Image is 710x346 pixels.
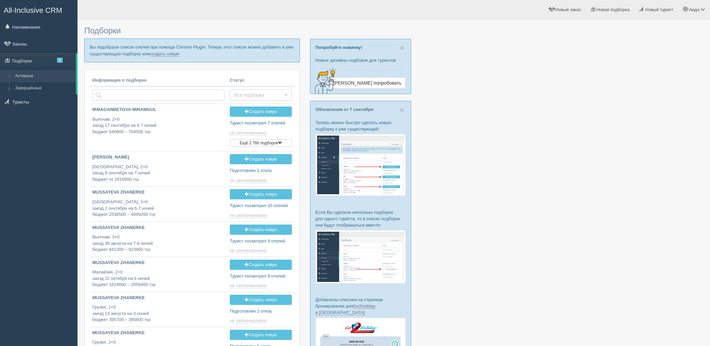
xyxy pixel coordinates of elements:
a: MUSSAYEVA ZHANERKE Вьетнам, 3+0заезд 30 августа на 7-8 ночейбюджет 841300 – 923900 тңг [90,222,227,256]
button: Все подборки [230,89,292,101]
p: [GEOGRAPHIC_DATA], 2+0 заезд 9 сентября на 7 ночей бюджет от 1016000 тңг [92,164,224,183]
p: Теперь можно быстро сделать новую подборку к уже существующей: [315,119,406,132]
a: [PERSON_NAME] попробовать [329,77,406,89]
p: Если Вы сделали несколько подборок для одного туриста, то в списке подборок они будут отображатьс... [315,209,406,228]
a: не запланировано [230,130,268,136]
img: creative-idea-2907357.png [310,67,337,94]
a: MUSSAYEVA ZHANERKE Малайзия, 2+0заезд 22 октября на 6 ночейбюджет 1624600 – 2056400 тңг [90,257,227,291]
p: Попробуйте новинку! [315,44,406,51]
a: Обновления от 7 сентября [315,107,373,112]
p: Турист посмотрел 9 отелей [230,238,292,244]
a: не запланировано [230,178,268,183]
span: Новый заказ [555,7,581,12]
a: Создать новую [230,330,292,340]
a: не запланировано [230,213,268,218]
p: IRMAGANBETOVA MIRAMGUL [92,107,224,113]
a: [PERSON_NAME] [GEOGRAPHIC_DATA], 2+0заезд 9 сентября на 7 ночейбюджет от 1016000 тңг [90,151,227,185]
span: Аида [689,7,700,12]
span: не запланировано [230,130,267,136]
a: IRMAGANBETOVA MIRAMGUL Вьетнам, 2+0заезд 17 сентября на 6-7 ночейбюджет 546800 – 704500 тңг [90,104,227,141]
span: не запланировано [230,178,267,183]
a: Создать новую [230,189,292,199]
span: Подборки [84,26,121,35]
p: MUSSAYEVA ZHANERKE [92,225,224,231]
span: не запланировано [230,318,267,323]
a: MUSSAYEVA ZHANERKE [GEOGRAPHIC_DATA], 3+0заезд 2 сентября на 6-7 ночейбюджет 2538500 – 4099200 тңг [90,186,227,221]
p: Турист посмотрел 10 отелей [230,203,292,209]
span: Новый турист [645,7,673,12]
a: Завершённые [12,82,76,94]
input: Поиск по стране или туристу [92,89,224,101]
p: MUSSAYEVA ZHANERKE [92,189,224,196]
a: Go2holiday в [GEOGRAPHIC_DATA] [315,304,375,315]
a: Создать новую [230,225,292,235]
th: Информация о подборке [90,75,227,87]
a: Активные [12,70,76,82]
p: Вы подобрали список отелей при помощи Chrome Plugin. Теперь этот список можно добавить в уже суще... [84,38,300,62]
span: Все подборки [234,92,283,98]
a: Создать новую [230,107,292,117]
a: создать новую [150,51,179,57]
p: Подготовлен 1 отель [230,168,292,174]
a: не запланировано [230,283,268,288]
span: не запланировано [230,248,267,253]
button: Close [400,44,404,51]
a: Создать новую [230,154,292,164]
span: Новая подборка [596,7,629,12]
a: Создать новую [230,295,292,305]
button: Ещё 2 760 подборок [230,139,292,147]
a: All-Inclusive CRM [0,0,77,19]
p: Вьетнам, 2+0 заезд 17 сентября на 6-7 ночей бюджет 546800 – 704500 тңг [92,116,224,135]
img: %D0%BF%D0%BE%D0%B4%D0%B1%D0%BE%D1%80%D0%BA%D0%B8-%D0%B3%D1%80%D1%83%D0%BF%D0%BF%D0%B0-%D1%81%D1%8... [315,230,406,284]
span: 9 [57,58,63,63]
span: All-Inclusive CRM [4,6,62,15]
p: Турист посмотрел 9 отелей [230,273,292,280]
span: не запланировано [230,283,267,288]
p: Турист посмотрел 7 отелей [230,120,292,126]
span: × [400,106,404,114]
p: MUSSAYEVA ZHANERKE [92,330,224,336]
a: MUSSAYEVA ZHANERKE Грузия, 1+0заезд 13 августа на 3 ночейбюджет 395700 – 395800 тңг [90,292,227,326]
p: Вьетнам, 3+0 заезд 30 августа на 7-8 ночей бюджет 841300 – 923900 тңг [92,234,224,253]
p: MUSSAYEVA ZHANERKE [92,260,224,266]
th: Статус [227,75,295,87]
a: не запланировано [230,318,268,323]
p: [GEOGRAPHIC_DATA], 3+0 заезд 2 сентября на 6-7 ночей бюджет 2538500 – 4099200 тңг [92,199,224,218]
p: Подготовлен 1 отель [230,308,292,315]
p: Новые дизайны подборок для туристов [315,57,406,63]
p: Малайзия, 2+0 заезд 22 октября на 6 ночей бюджет 1624600 – 2056400 тңг [92,269,224,288]
span: не запланировано [230,213,267,218]
img: %D0%BF%D0%BE%D0%B4%D0%B1%D0%BE%D1%80%D0%BA%D0%B0-%D1%82%D1%83%D1%80%D0%B8%D1%81%D1%82%D1%83-%D1%8... [315,134,406,196]
button: Close [400,106,404,113]
p: MUSSAYEVA ZHANERKE [92,295,224,301]
p: Добавлены плюсики на странице бронирования для : [315,296,406,316]
p: [PERSON_NAME] [92,154,224,161]
span: × [400,44,404,52]
a: Создать новую [230,260,292,270]
a: не запланировано [230,248,268,253]
p: Грузия, 1+0 заезд 13 августа на 3 ночей бюджет 395700 – 395800 тңг [92,304,224,323]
